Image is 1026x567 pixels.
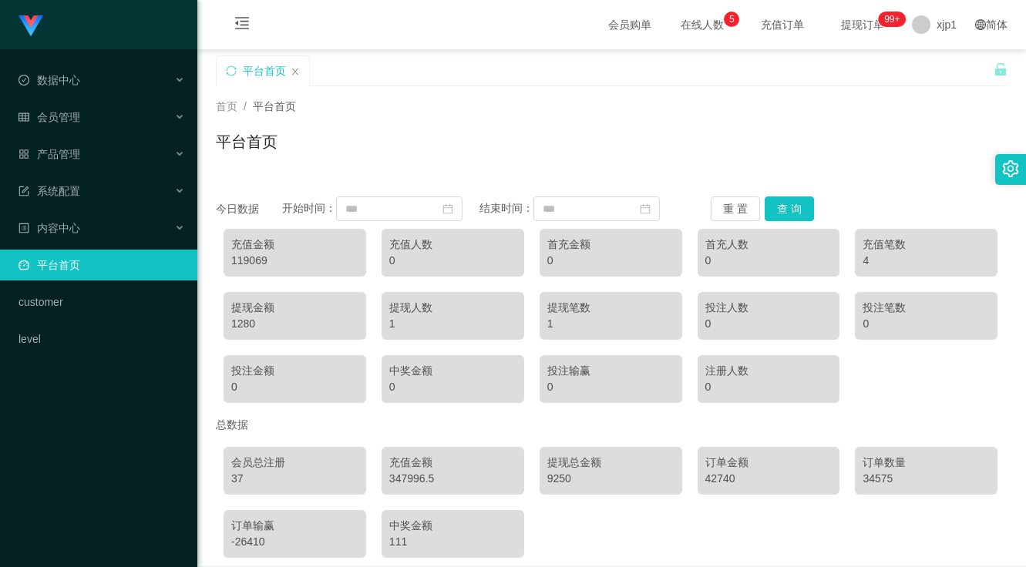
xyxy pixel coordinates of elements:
[547,471,674,487] div: 9250
[19,74,80,86] span: 数据中心
[975,19,986,30] i: 图标: global
[705,253,833,269] div: 0
[19,185,80,197] span: 系统配置
[705,363,833,379] div: 注册人数
[389,253,516,269] div: 0
[19,250,185,280] a: 图标: dashboard平台首页
[231,300,358,316] div: 提现金额
[863,471,990,487] div: 34575
[389,455,516,471] div: 充值金额
[547,316,674,332] div: 1
[231,237,358,253] div: 充值金额
[216,130,278,153] h1: 平台首页
[765,196,814,221] button: 查 询
[19,148,80,160] span: 产品管理
[705,379,833,395] div: 0
[729,12,735,27] p: 5
[547,455,674,471] div: 提现总金额
[243,56,286,86] div: 平台首页
[640,203,651,214] i: 图标: calendar
[724,12,739,27] sup: 5
[389,316,516,332] div: 1
[863,455,990,471] div: 订单数量
[705,300,833,316] div: 投注人数
[291,67,300,76] i: 图标: close
[19,149,29,159] i: 图标: appstore-o
[253,100,296,112] span: 平台首页
[705,237,833,253] div: 首充人数
[994,62,1007,76] i: 图标: unlock
[231,534,358,550] div: -26410
[231,455,358,471] div: 会员总注册
[389,363,516,379] div: 中奖金额
[389,534,516,550] div: 111
[231,518,358,534] div: 订单输赢
[389,379,516,395] div: 0
[19,75,29,86] i: 图标: check-circle-o
[19,287,185,317] a: customer
[705,316,833,332] div: 0
[863,300,990,316] div: 投注笔数
[231,316,358,332] div: 1280
[547,253,674,269] div: 0
[216,1,268,50] i: 图标: menu-fold
[705,471,833,487] div: 42740
[863,316,990,332] div: 0
[19,222,80,234] span: 内容中心
[753,19,812,30] span: 充值订单
[19,15,43,37] img: logo.9652507e.png
[389,518,516,534] div: 中奖金额
[19,223,29,233] i: 图标: profile
[1002,160,1019,177] i: 图标: setting
[19,186,29,196] i: 图标: form
[231,253,358,269] div: 119069
[231,471,358,487] div: 37
[282,202,336,214] span: 开始时间：
[19,112,29,122] i: 图标: table
[705,455,833,471] div: 订单金额
[231,363,358,379] div: 投注金额
[547,237,674,253] div: 首充金额
[19,111,80,123] span: 会员管理
[216,201,282,217] div: 今日数据
[547,300,674,316] div: 提现笔数
[442,203,453,214] i: 图标: calendar
[226,65,237,76] i: 图标: sync
[863,237,990,253] div: 充值笔数
[878,12,906,27] sup: 226
[547,379,674,395] div: 0
[389,237,516,253] div: 充值人数
[389,300,516,316] div: 提现人数
[863,253,990,269] div: 4
[547,363,674,379] div: 投注输赢
[389,471,516,487] div: 347996.5
[231,379,358,395] div: 0
[244,100,247,112] span: /
[833,19,892,30] span: 提现订单
[479,202,533,214] span: 结束时间：
[19,324,185,354] a: level
[673,19,732,30] span: 在线人数
[216,100,237,112] span: 首页
[216,411,1007,439] div: 总数据
[711,196,760,221] button: 重 置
